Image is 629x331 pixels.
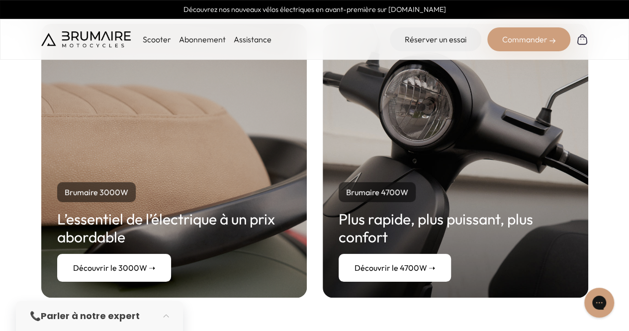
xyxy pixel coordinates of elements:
p: Brumaire 4700W [339,182,416,202]
a: Abonnement [179,34,226,44]
div: Commander [487,27,570,51]
a: Assistance [234,34,271,44]
p: Brumaire 3000W [57,182,136,202]
a: Réserver un essai [390,27,481,51]
a: Découvrir le 4700W ➝ [339,254,451,282]
h2: L’essentiel de l’électrique à un prix abordable [57,210,291,246]
img: Panier [576,33,588,45]
img: right-arrow-2.png [549,38,555,44]
h2: Plus rapide, plus puissant, plus confort [339,210,572,246]
p: Scooter [143,33,171,45]
iframe: Gorgias live chat messenger [579,284,619,321]
img: Brumaire Motocycles [41,31,131,47]
a: Découvrir le 3000W ➝ [57,254,171,282]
